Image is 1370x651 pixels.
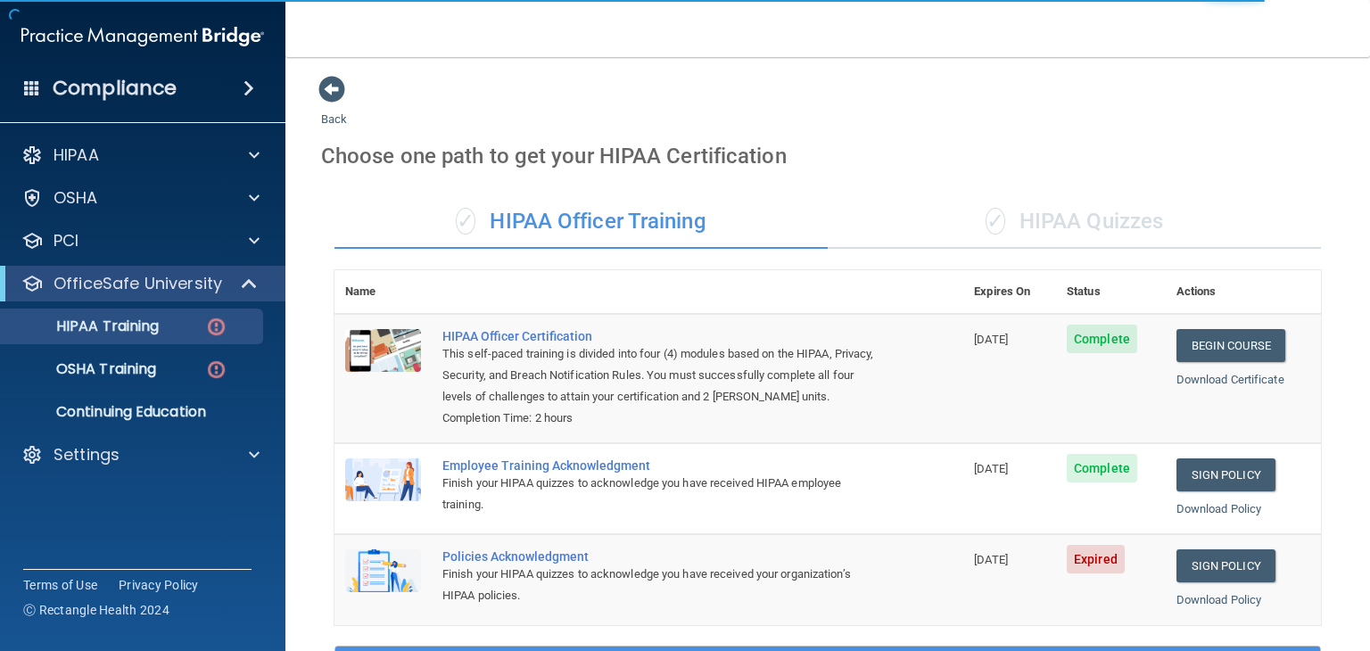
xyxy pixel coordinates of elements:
[205,358,227,381] img: danger-circle.6113f641.png
[334,270,432,314] th: Name
[12,317,159,335] p: HIPAA Training
[54,230,78,251] p: PCI
[828,195,1321,249] div: HIPAA Quizzes
[1176,549,1275,582] a: Sign Policy
[1176,593,1262,606] a: Download Policy
[205,316,227,338] img: danger-circle.6113f641.png
[974,462,1008,475] span: [DATE]
[21,230,260,251] a: PCI
[1067,545,1125,573] span: Expired
[21,444,260,466] a: Settings
[963,270,1056,314] th: Expires On
[442,549,874,564] div: Policies Acknowledgment
[974,553,1008,566] span: [DATE]
[1176,502,1262,515] a: Download Policy
[1176,373,1284,386] a: Download Certificate
[442,408,874,429] div: Completion Time: 2 hours
[442,343,874,408] div: This self-paced training is divided into four (4) modules based on the HIPAA, Privacy, Security, ...
[53,76,177,101] h4: Compliance
[1067,325,1137,353] span: Complete
[54,187,98,209] p: OSHA
[442,473,874,515] div: Finish your HIPAA quizzes to acknowledge you have received HIPAA employee training.
[1056,270,1166,314] th: Status
[21,187,260,209] a: OSHA
[21,273,259,294] a: OfficeSafe University
[1166,270,1321,314] th: Actions
[442,329,874,343] a: HIPAA Officer Certification
[119,576,199,594] a: Privacy Policy
[54,144,99,166] p: HIPAA
[456,208,475,235] span: ✓
[54,444,120,466] p: Settings
[21,19,264,54] img: PMB logo
[1176,329,1285,362] a: Begin Course
[1176,458,1275,491] a: Sign Policy
[1067,454,1137,482] span: Complete
[23,601,169,619] span: Ⓒ Rectangle Health 2024
[974,333,1008,346] span: [DATE]
[334,195,828,249] div: HIPAA Officer Training
[54,273,222,294] p: OfficeSafe University
[442,458,874,473] div: Employee Training Acknowledgment
[12,360,156,378] p: OSHA Training
[986,208,1005,235] span: ✓
[23,576,97,594] a: Terms of Use
[442,564,874,606] div: Finish your HIPAA quizzes to acknowledge you have received your organization’s HIPAA policies.
[321,91,347,126] a: Back
[12,403,255,421] p: Continuing Education
[21,144,260,166] a: HIPAA
[321,130,1334,182] div: Choose one path to get your HIPAA Certification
